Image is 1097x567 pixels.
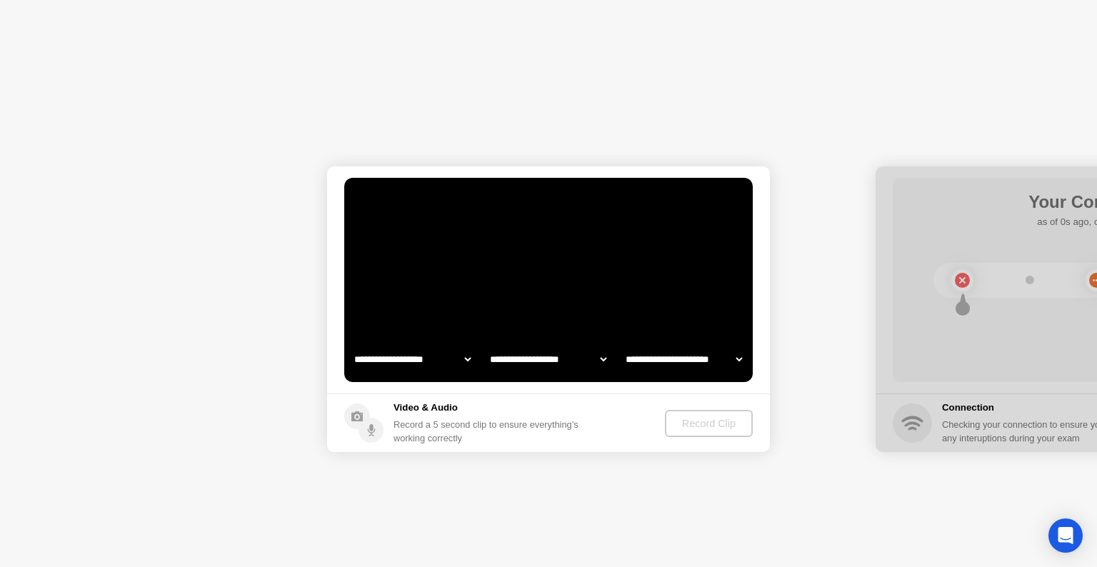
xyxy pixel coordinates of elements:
h5: Video & Audio [394,401,584,415]
select: Available cameras [351,345,474,373]
select: Available microphones [623,345,745,373]
select: Available speakers [487,345,609,373]
div: Record a 5 second clip to ensure everything’s working correctly [394,418,584,445]
div: Record Clip [671,418,747,429]
div: Open Intercom Messenger [1048,518,1083,553]
button: Record Clip [665,410,753,437]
